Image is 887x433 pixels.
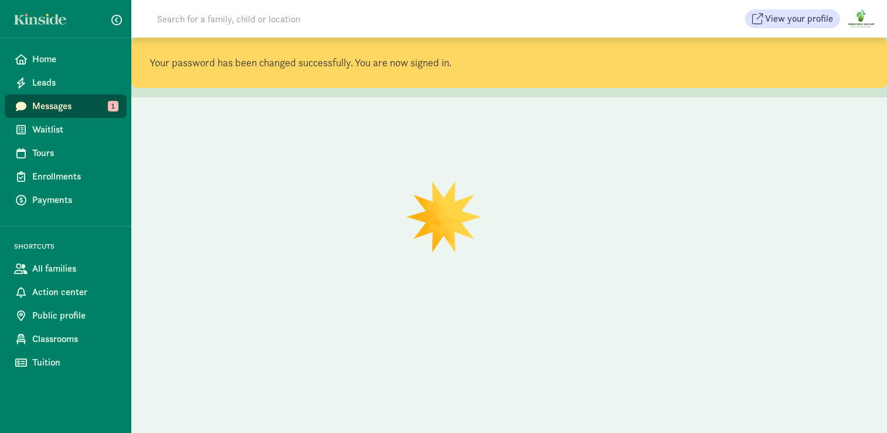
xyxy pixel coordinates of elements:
span: Classrooms [32,332,117,346]
a: Leads [5,71,127,94]
span: Home [32,52,117,66]
a: Tours [5,141,127,165]
span: Tours [32,146,117,160]
span: Tuition [32,356,117,370]
input: Search for a family, child or location [150,7,479,31]
a: Tuition [5,351,127,374]
a: Home [5,48,127,71]
a: Payments [5,188,127,212]
span: Public profile [32,309,117,323]
span: All families [32,262,117,276]
span: Enrollments [32,170,117,184]
button: View your profile [745,9,840,28]
a: Public profile [5,304,127,327]
iframe: Chat Widget [828,377,887,433]
a: Action center [5,280,127,304]
span: Messages [32,99,117,113]
span: Action center [32,285,117,299]
span: Payments [32,193,117,207]
a: Classrooms [5,327,127,351]
span: Waitlist [32,123,117,137]
a: Messages 1 [5,94,127,118]
span: View your profile [765,12,833,26]
p: Your password has been changed successfully. You are now signed in. [149,56,869,70]
a: Waitlist [5,118,127,141]
span: Leads [32,76,117,90]
a: Enrollments [5,165,127,188]
span: 1 [108,101,118,111]
a: All families [5,257,127,280]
